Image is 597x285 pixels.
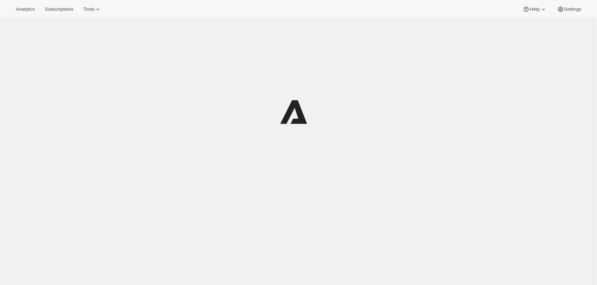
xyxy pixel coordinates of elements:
[83,6,94,12] span: Tools
[518,4,551,14] button: Help
[530,6,539,12] span: Help
[40,4,78,14] button: Subscriptions
[11,4,39,14] button: Analytics
[16,6,35,12] span: Analytics
[79,4,106,14] button: Tools
[553,4,586,14] button: Settings
[45,6,73,12] span: Subscriptions
[564,6,581,12] span: Settings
